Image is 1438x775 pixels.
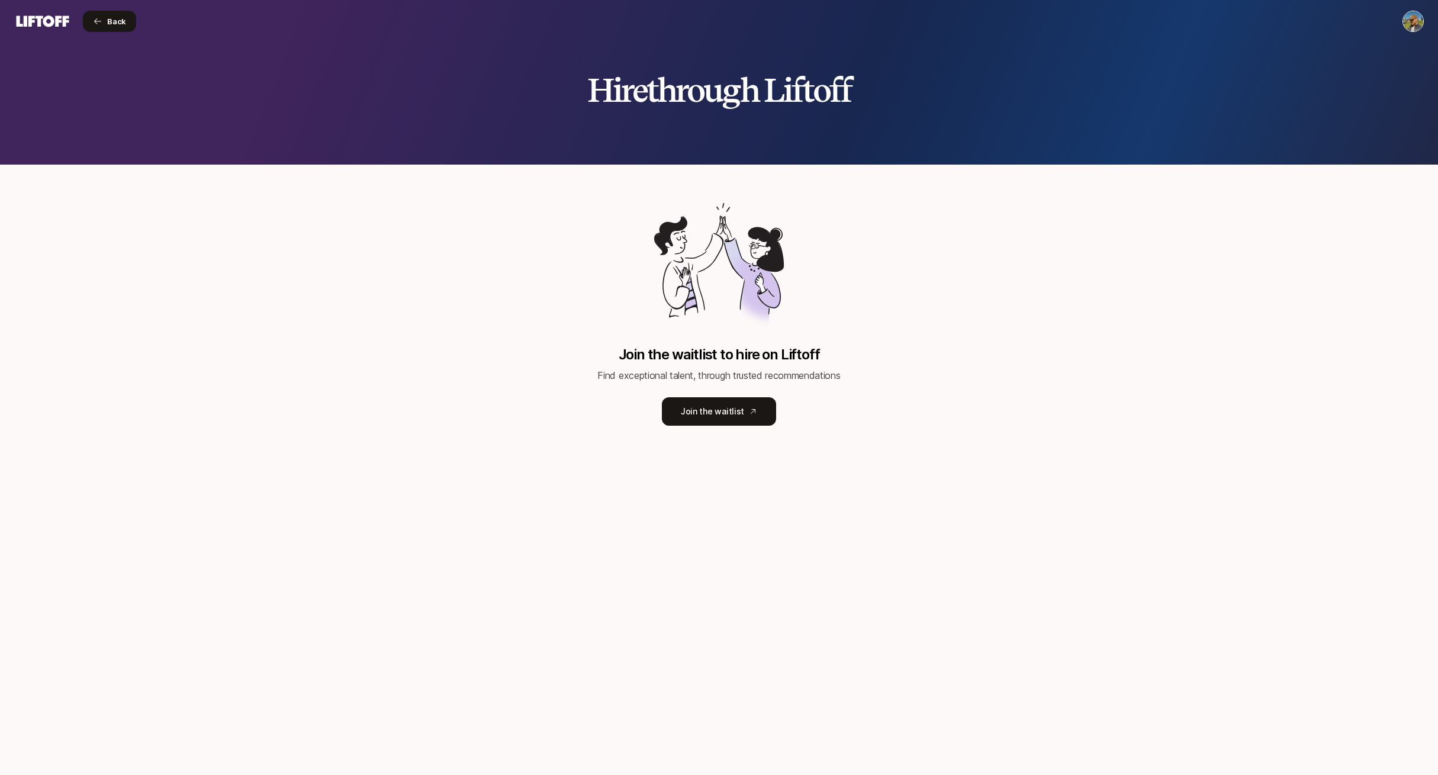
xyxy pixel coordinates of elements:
p: Find exceptional talent, through trusted recommendations [597,368,840,383]
p: Join the waitlist to hire on Liftoff [619,346,820,363]
h2: Hire [587,72,851,108]
a: Join the waitlist [662,397,776,426]
button: Back [83,11,136,32]
button: Spencer Marsh [1402,11,1424,32]
span: through Liftoff [646,70,851,110]
span: Back [107,15,126,27]
img: Spencer Marsh [1403,11,1423,31]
